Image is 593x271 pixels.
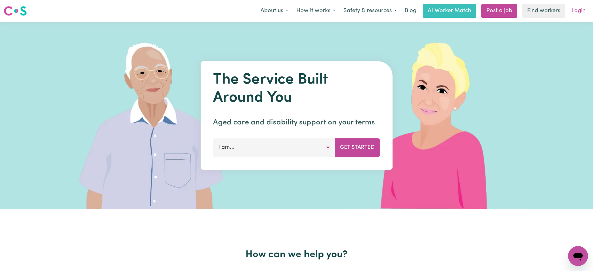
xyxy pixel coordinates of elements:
button: I am... [213,138,335,157]
img: Careseekers logo [4,5,27,17]
h2: How can we help you? [95,249,499,261]
button: Get Started [335,138,380,157]
a: Login [568,4,589,18]
p: Aged care and disability support on your terms [213,117,380,128]
a: Post a job [481,4,517,18]
a: Careseekers logo [4,4,27,18]
h1: The Service Built Around You [213,71,380,107]
iframe: Button to launch messaging window [568,246,588,266]
a: AI Worker Match [423,4,476,18]
button: How it works [292,4,339,17]
button: Safety & resources [339,4,401,17]
button: About us [256,4,292,17]
a: Blog [401,4,420,18]
a: Find workers [522,4,565,18]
